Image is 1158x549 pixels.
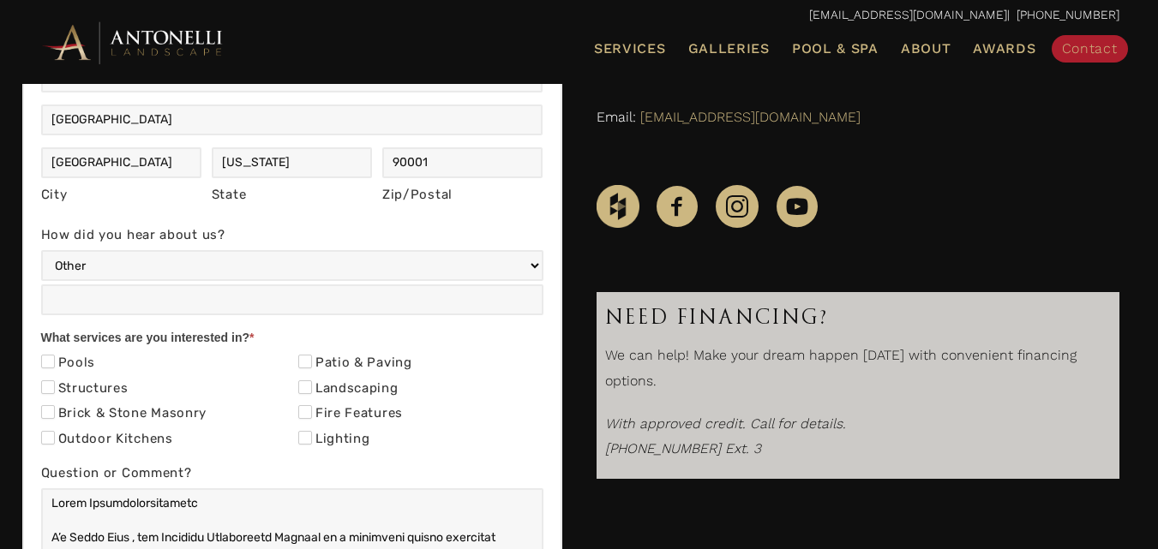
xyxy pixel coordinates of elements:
[212,147,373,178] input: Michigan
[792,40,879,57] span: Pool & Spa
[298,380,312,394] input: Landscaping
[605,415,846,432] i: With approved credit. Call for details.
[382,183,543,207] div: Zip/Postal
[973,40,1035,57] span: Awards
[605,301,1111,334] h3: Need Financing?
[39,19,228,66] img: Antonelli Horizontal Logo
[594,42,666,56] span: Services
[41,327,543,352] div: What services are you interested in?
[901,42,951,56] span: About
[298,355,412,372] label: Patio & Paving
[41,355,55,368] input: Pools
[894,38,958,60] a: About
[681,38,777,60] a: Galleries
[605,440,761,457] em: [PHONE_NUMBER] Ext. 3
[41,462,543,488] label: Question or Comment?
[212,183,373,207] div: State
[41,380,55,394] input: Structures
[298,431,312,445] input: Lighting
[298,405,312,419] input: Fire Features
[785,38,885,60] a: Pool & Spa
[41,183,202,207] div: City
[41,431,55,445] input: Outdoor Kitchens
[298,355,312,368] input: Patio & Paving
[41,431,173,448] label: Outdoor Kitchens
[809,8,1007,21] a: [EMAIL_ADDRESS][DOMAIN_NAME]
[41,224,543,250] label: How did you hear about us?
[597,109,636,125] span: Email:
[298,431,370,448] label: Lighting
[41,355,96,372] label: Pools
[41,405,55,419] input: Brick & Stone Masonry
[587,38,673,60] a: Services
[41,380,129,397] label: Structures
[640,109,861,125] a: [EMAIL_ADDRESS][DOMAIN_NAME]
[597,185,639,228] img: Houzz
[298,380,399,397] label: Landscaping
[41,405,207,422] label: Brick & Stone Masonry
[1062,40,1118,57] span: Contact
[39,4,1119,27] p: | [PHONE_NUMBER]
[688,40,770,57] span: Galleries
[298,405,403,422] label: Fire Features
[1052,35,1128,63] a: Contact
[605,343,1111,402] p: We can help! Make your dream happen [DATE] with convenient financing options.
[966,38,1042,60] a: Awards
